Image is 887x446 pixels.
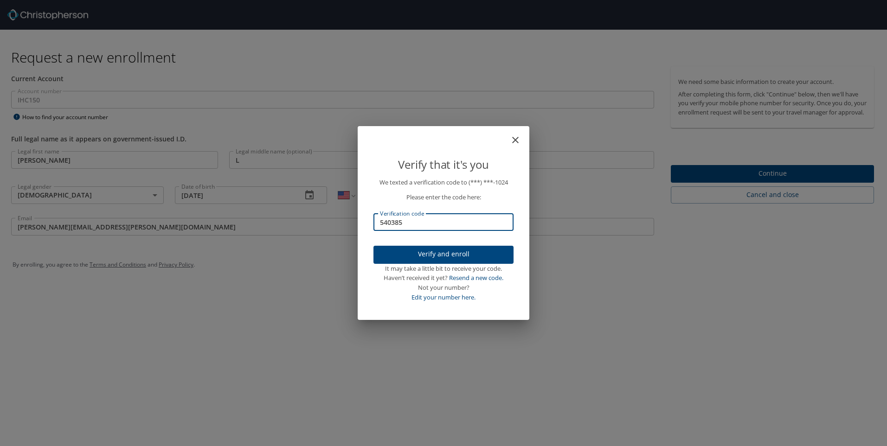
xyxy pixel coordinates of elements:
p: Please enter the code here: [373,192,514,202]
p: We texted a verification code to (***) ***- 1024 [373,178,514,187]
a: Resend a new code. [449,274,503,282]
div: Not your number? [373,283,514,293]
div: It may take a little bit to receive your code. [373,264,514,274]
button: close [514,130,526,141]
p: Verify that it's you [373,156,514,173]
div: Haven’t received it yet? [373,273,514,283]
span: Verify and enroll [381,248,506,260]
a: Edit your number here. [411,293,476,301]
button: Verify and enroll [373,246,514,264]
